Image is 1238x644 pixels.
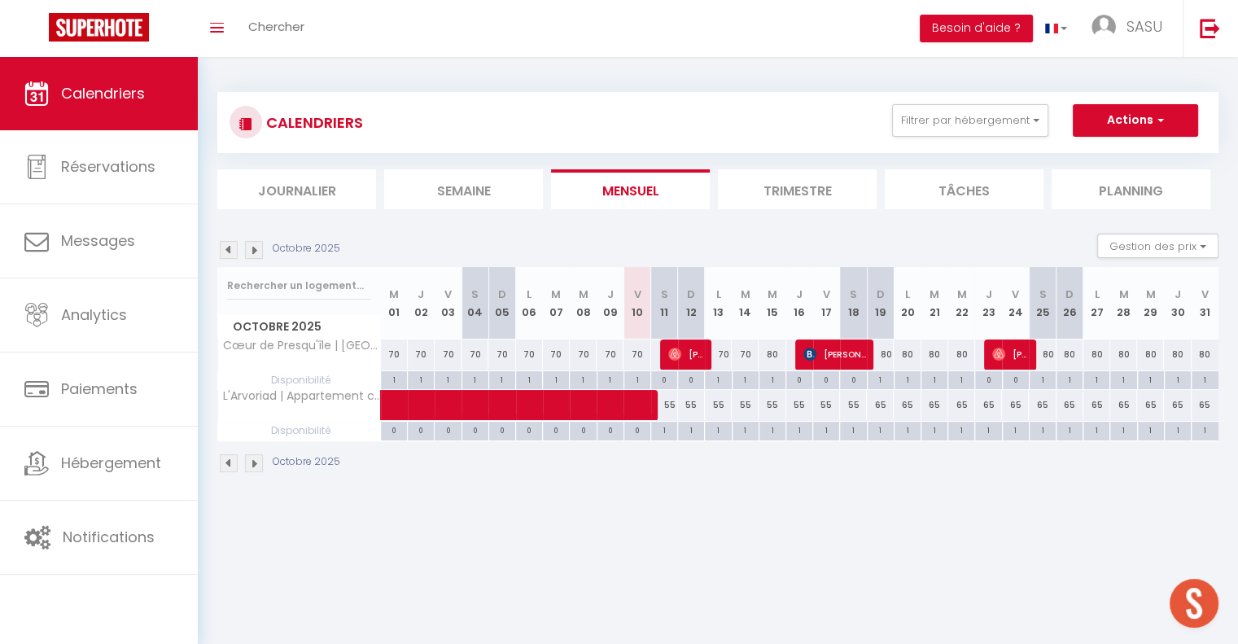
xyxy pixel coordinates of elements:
th: 04 [462,267,488,340]
div: 80 [1137,340,1164,370]
div: 80 [1110,340,1137,370]
div: 70 [408,340,435,370]
span: SASU [1126,16,1162,37]
div: 1 [624,371,650,387]
abbr: M [1119,287,1129,302]
div: 1 [868,422,894,437]
th: 25 [1029,267,1056,340]
th: 03 [435,267,462,340]
div: 70 [516,340,543,370]
abbr: L [1094,287,1099,302]
div: 65 [1137,390,1164,420]
abbr: V [823,287,830,302]
span: Notifications [63,527,155,547]
th: 12 [678,267,705,340]
div: 65 [921,390,948,420]
div: 1 [678,422,704,437]
span: Chercher [248,18,304,35]
div: 70 [435,340,462,370]
abbr: V [1012,287,1019,302]
abbr: M [741,287,750,302]
th: 14 [732,267,759,340]
div: 0 [1003,371,1029,387]
div: 55 [840,390,867,420]
abbr: J [986,287,992,302]
abbr: V [1201,287,1209,302]
div: 0 [408,422,434,437]
span: Disponibilité [218,422,380,440]
th: 05 [488,267,515,340]
div: 55 [786,390,813,420]
th: 15 [759,267,785,340]
p: Octobre 2025 [273,241,340,256]
div: 1 [1110,422,1136,437]
th: 31 [1192,267,1218,340]
div: 65 [975,390,1002,420]
abbr: S [661,287,668,302]
abbr: J [796,287,803,302]
div: 65 [1083,390,1110,420]
div: 0 [462,422,488,437]
span: Hébergement [61,453,161,473]
abbr: M [768,287,777,302]
div: 80 [867,340,894,370]
abbr: D [877,287,885,302]
div: 0 [435,422,461,437]
th: 13 [705,267,732,340]
div: 0 [516,422,542,437]
abbr: D [498,287,506,302]
span: Analytics [61,304,127,325]
th: 28 [1110,267,1137,340]
button: Besoin d'aide ? [920,15,1033,42]
div: 1 [462,371,488,387]
div: 1 [1083,422,1109,437]
div: 70 [623,340,650,370]
abbr: M [389,287,399,302]
div: 1 [1165,422,1191,437]
div: 70 [597,340,623,370]
li: Planning [1052,169,1210,209]
input: Rechercher un logement... [227,271,371,300]
div: 1 [1030,371,1056,387]
li: Mensuel [551,169,710,209]
div: 80 [1083,340,1110,370]
div: 1 [921,371,947,387]
span: [PERSON_NAME] [803,339,866,370]
div: 1 [921,422,947,437]
div: 1 [1083,371,1109,387]
abbr: M [956,287,966,302]
button: Filtrer par hébergement [892,104,1048,137]
abbr: S [471,287,479,302]
abbr: L [527,287,532,302]
th: 17 [813,267,840,340]
div: 65 [1056,390,1083,420]
abbr: D [687,287,695,302]
div: 1 [733,371,759,387]
div: 55 [759,390,785,420]
div: 1 [489,371,515,387]
th: 20 [894,267,921,340]
div: 65 [948,390,975,420]
img: Super Booking [49,13,149,42]
div: 1 [840,422,866,437]
abbr: M [1146,287,1156,302]
div: 55 [813,390,840,420]
th: 22 [948,267,975,340]
th: 06 [516,267,543,340]
div: 1 [570,371,596,387]
div: 70 [543,340,570,370]
abbr: M [579,287,588,302]
img: logout [1200,18,1220,38]
div: 0 [975,371,1001,387]
div: 1 [408,371,434,387]
div: 1 [948,371,974,387]
abbr: S [1039,287,1046,302]
abbr: L [716,287,721,302]
div: 70 [462,340,488,370]
li: Semaine [384,169,543,209]
img: ... [1091,15,1116,39]
button: Gestion des prix [1097,234,1218,258]
div: 1 [516,371,542,387]
div: 1 [705,371,731,387]
div: 80 [921,340,948,370]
